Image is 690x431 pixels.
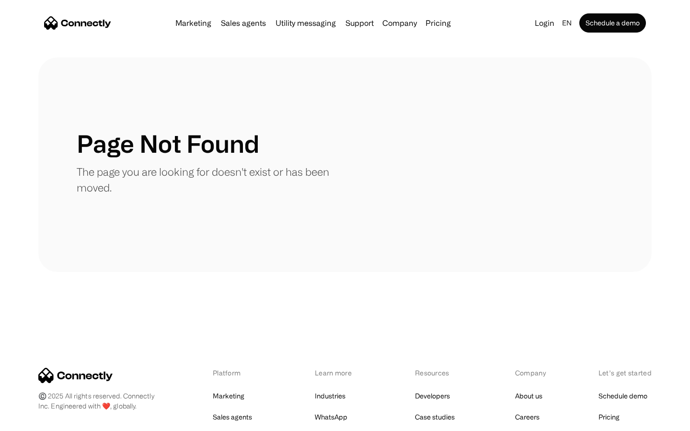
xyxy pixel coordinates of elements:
[213,389,244,403] a: Marketing
[579,13,646,33] a: Schedule a demo
[217,19,270,27] a: Sales agents
[415,389,450,403] a: Developers
[415,368,465,378] div: Resources
[315,368,365,378] div: Learn more
[272,19,340,27] a: Utility messaging
[598,389,647,403] a: Schedule demo
[10,413,57,428] aside: Language selected: English
[77,164,345,195] p: The page you are looking for doesn't exist or has been moved.
[422,19,455,27] a: Pricing
[515,368,549,378] div: Company
[315,410,347,424] a: WhatsApp
[19,414,57,428] ul: Language list
[315,389,345,403] a: Industries
[415,410,455,424] a: Case studies
[515,410,540,424] a: Careers
[213,410,252,424] a: Sales agents
[598,368,652,378] div: Let’s get started
[77,129,259,158] h1: Page Not Found
[213,368,265,378] div: Platform
[598,410,620,424] a: Pricing
[172,19,215,27] a: Marketing
[531,16,558,30] a: Login
[562,16,572,30] div: en
[515,389,542,403] a: About us
[382,16,417,30] div: Company
[342,19,378,27] a: Support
